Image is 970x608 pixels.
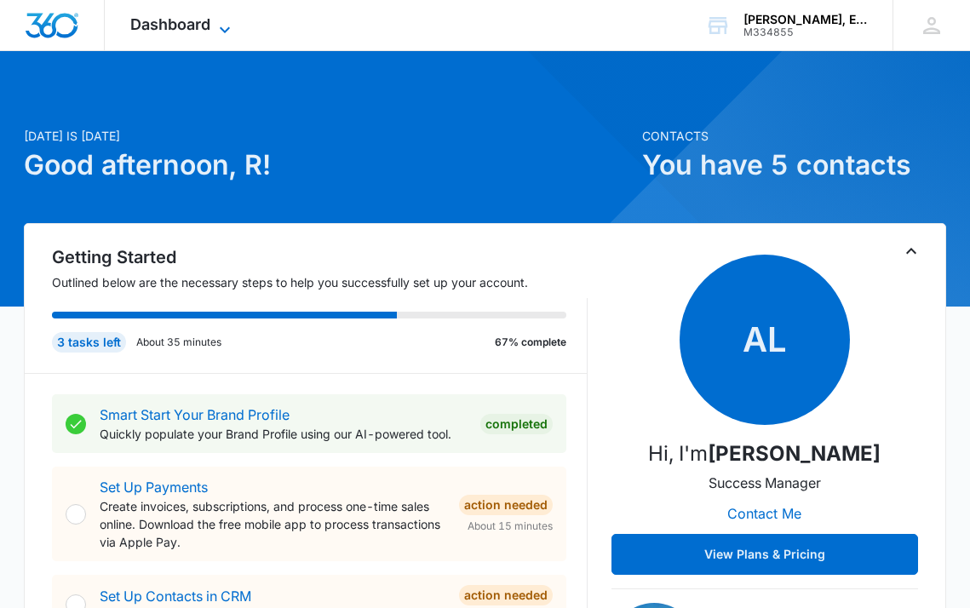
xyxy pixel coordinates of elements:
p: Hi, I'm [648,439,881,469]
a: Set Up Contacts in CRM [100,588,251,605]
h1: You have 5 contacts [642,145,946,186]
p: About 35 minutes [136,335,221,350]
p: Outlined below are the necessary steps to help you successfully set up your account. [52,273,587,291]
p: Success Manager [709,473,821,493]
p: Create invoices, subscriptions, and process one-time sales online. Download the free mobile app t... [100,497,445,551]
button: Toggle Collapse [901,241,921,261]
p: Contacts [642,127,946,145]
p: [DATE] is [DATE] [24,127,631,145]
div: 3 tasks left [52,332,126,353]
div: Action Needed [459,585,553,605]
strong: [PERSON_NAME] [708,441,881,466]
span: About 15 minutes [468,519,553,534]
a: Set Up Payments [100,479,208,496]
button: View Plans & Pricing [611,534,918,575]
a: Smart Start Your Brand Profile [100,406,290,423]
span: AL [680,255,850,425]
p: Quickly populate your Brand Profile using our AI-powered tool. [100,425,466,443]
p: 67% complete [495,335,566,350]
h2: Getting Started [52,244,587,270]
button: Contact Me [710,493,818,534]
div: account id [743,26,868,38]
div: Completed [480,414,553,434]
div: account name [743,13,868,26]
div: Action Needed [459,495,553,515]
span: Dashboard [130,15,210,33]
h1: Good afternoon, R! [24,145,631,186]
